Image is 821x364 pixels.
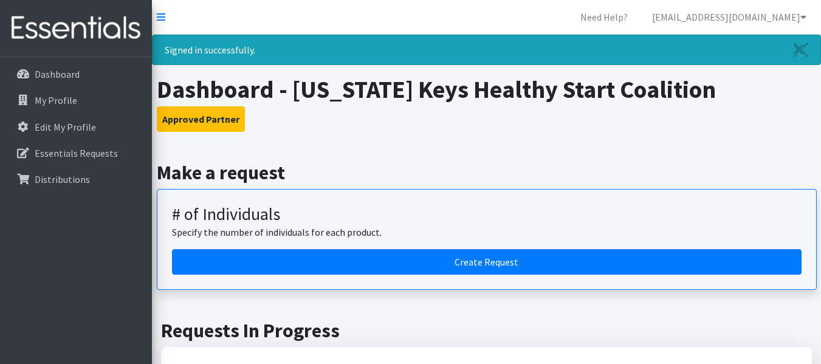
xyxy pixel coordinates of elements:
img: HumanEssentials [5,8,147,49]
div: Signed in successfully. [152,35,821,65]
h3: # of Individuals [172,204,802,225]
a: Create a request by number of individuals [172,249,802,275]
a: [EMAIL_ADDRESS][DOMAIN_NAME] [642,5,816,29]
a: Close [781,35,820,64]
a: Need Help? [571,5,637,29]
h2: Make a request [157,161,817,184]
p: Distributions [35,173,90,185]
a: Dashboard [5,62,147,86]
p: Dashboard [35,68,80,80]
p: Specify the number of individuals for each product. [172,225,802,239]
p: Edit My Profile [35,121,96,133]
a: My Profile [5,88,147,112]
a: Distributions [5,167,147,191]
h1: Dashboard - [US_STATE] Keys Healthy Start Coalition [157,75,817,104]
p: My Profile [35,94,77,106]
a: Edit My Profile [5,115,147,139]
button: Approved Partner [157,106,245,132]
a: Essentials Requests [5,141,147,165]
p: Essentials Requests [35,147,118,159]
h2: Requests In Progress [161,319,812,342]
